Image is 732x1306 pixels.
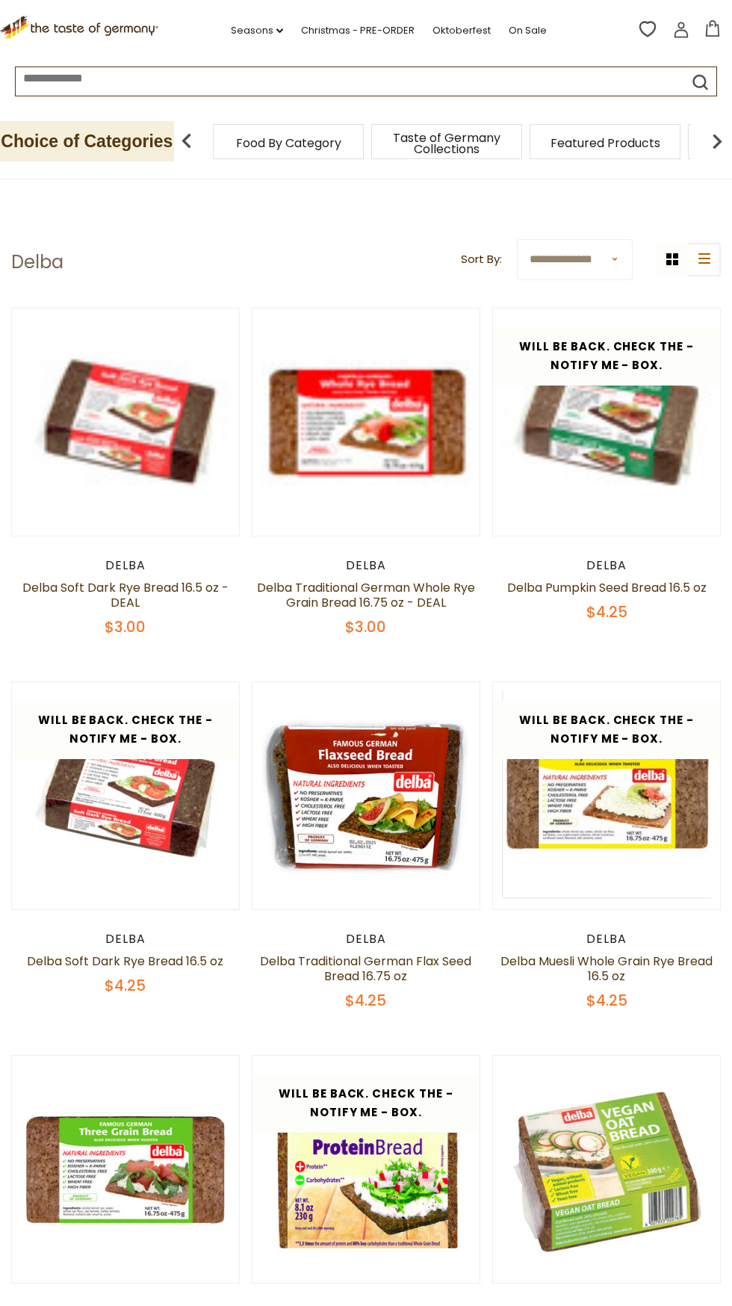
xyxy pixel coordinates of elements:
span: $4.25 [345,990,386,1011]
span: $3.00 [345,616,386,637]
a: Delba Pumpkin Seed Bread 16.5 oz [507,579,707,596]
span: $3.00 [105,616,146,637]
img: previous arrow [172,126,202,156]
a: Featured Products [550,137,660,149]
img: Delba Protein Whole Grain Bread 8.1 oz [252,1056,480,1283]
img: Delba Traditional German Whole Rye Grain Bread 16.75 oz - DEAL [252,309,480,536]
span: $4.25 [586,990,627,1011]
a: Delba Traditional German Flax Seed Bread 16.75 oz [260,953,471,985]
img: Delba Famous German Flaxseed Bread [252,682,480,909]
a: On Sale [509,22,547,39]
a: Delba Traditional German Whole Rye Grain Bread 16.75 oz - DEAL [257,579,475,611]
a: Delba Muesli Whole Grain Rye Bread 16.5 oz [500,953,713,985]
a: Taste of Germany Collections [387,132,506,155]
div: Delba [11,932,240,947]
a: Delba Soft Dark Rye Bread 16.5 oz [27,953,223,970]
a: Seasons [231,22,283,39]
div: Delba [252,558,480,573]
div: Delba [492,558,721,573]
h1: Delba [11,251,63,273]
a: Christmas - PRE-ORDER [301,22,415,39]
label: Sort By: [461,250,502,269]
img: Delba Muesli Whole Grain Rye Bread 16.5 oz [493,682,720,909]
img: next arrow [702,126,732,156]
img: Delba German Three Grain Bread (oat, barley, flaxseed) 16.75 oz [12,1056,239,1283]
a: Delba Soft Dark Rye Bread 16.5 oz -DEAL [22,579,229,611]
div: Delba [252,932,480,947]
span: $4.25 [586,601,627,622]
div: Delba [11,558,240,573]
img: Delba Soft Dark Rye Bread [12,682,239,909]
a: Oktoberfest [432,22,491,39]
span: $4.25 [105,975,146,996]
img: Delba Pumpkin Seed Bread [493,309,720,536]
img: Mestemacher Vegan Oat Bread [493,1056,720,1283]
img: Delba Soft Dark Rye Bread [12,309,239,536]
div: Delba [492,932,721,947]
a: Food By Category [236,137,341,149]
